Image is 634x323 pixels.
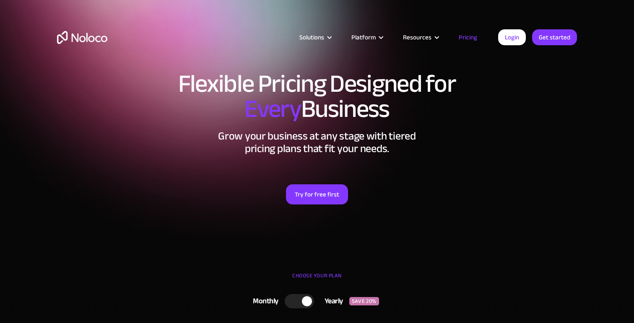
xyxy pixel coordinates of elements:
[498,29,526,45] a: Login
[57,130,577,155] h2: Grow your business at any stage with tiered pricing plans that fit your needs.
[314,295,349,307] div: Yearly
[57,31,107,44] a: home
[448,32,488,43] a: Pricing
[341,32,392,43] div: Platform
[351,32,376,43] div: Platform
[57,269,577,290] div: CHOOSE YOUR PLAN
[286,184,348,204] a: Try for free first
[289,32,341,43] div: Solutions
[299,32,324,43] div: Solutions
[244,85,301,132] span: Every
[532,29,577,45] a: Get started
[392,32,448,43] div: Resources
[403,32,431,43] div: Resources
[242,295,285,307] div: Monthly
[349,297,379,305] div: SAVE 20%
[57,71,577,121] h1: Flexible Pricing Designed for Business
